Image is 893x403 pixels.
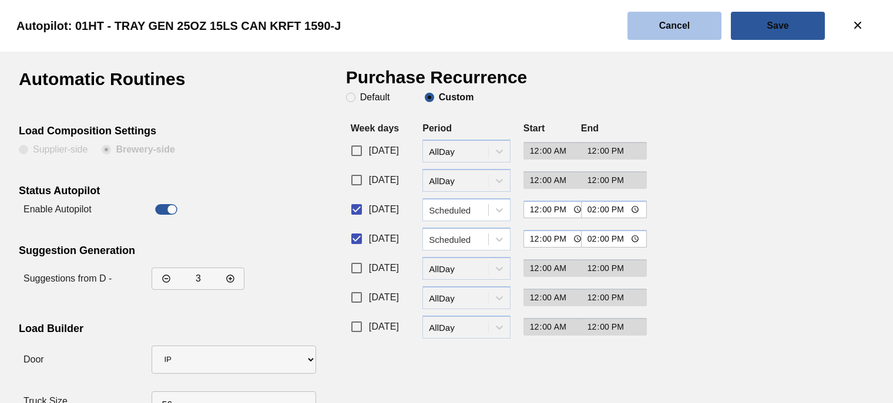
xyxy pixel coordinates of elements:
span: [DATE] [369,261,399,275]
div: Suggestion Generation [19,245,276,260]
div: Load Builder [19,323,276,338]
clb-radio-button: Default [346,93,411,102]
clb-radio-button: Brewery-side [102,145,175,157]
label: Period [422,123,452,133]
clb-radio-button: Supplier-side [19,145,88,157]
span: [DATE] [369,202,399,216]
span: [DATE] [369,173,399,187]
span: [DATE] [369,320,399,334]
label: Week days [351,123,399,133]
label: Start [523,123,545,133]
div: Scheduled [429,205,489,215]
div: Scheduled [429,234,489,244]
span: [DATE] [369,232,399,246]
label: End [581,123,599,133]
span: [DATE] [369,290,399,304]
h1: Purchase Recurrence [346,70,555,93]
div: Status Autopilot [19,185,276,200]
span: [DATE] [369,144,399,158]
label: Suggestions from D - [23,273,112,283]
clb-radio-button: Custom [425,93,474,102]
label: Enable Autopilot [23,204,92,214]
div: Load Composition Settings [19,125,276,140]
label: Door [23,354,44,364]
h1: Automatic Routines [19,70,227,97]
